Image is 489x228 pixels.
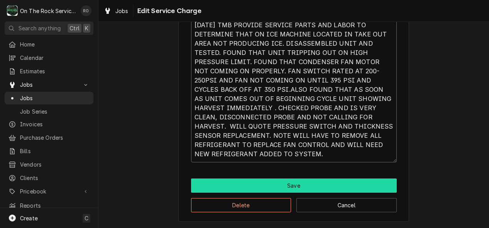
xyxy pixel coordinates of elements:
[20,81,78,89] span: Jobs
[5,51,93,64] a: Calendar
[20,174,90,182] span: Clients
[296,198,397,212] button: Cancel
[20,147,90,155] span: Bills
[5,65,93,78] a: Estimates
[5,131,93,144] a: Purchase Orders
[20,94,90,102] span: Jobs
[20,187,78,195] span: Pricebook
[85,24,88,32] span: K
[5,92,93,104] a: Jobs
[191,193,397,212] div: Button Group Row
[5,172,93,184] a: Clients
[20,7,77,15] div: On The Rock Services
[191,178,397,193] div: Button Group Row
[18,24,61,32] span: Search anything
[191,198,291,212] button: Delete
[5,185,93,198] a: Go to Pricebook
[5,199,93,212] a: Reports
[20,120,90,128] span: Invoices
[20,134,90,142] span: Purchase Orders
[5,78,93,91] a: Go to Jobs
[7,5,18,16] div: O
[101,5,131,17] a: Jobs
[70,24,80,32] span: Ctrl
[20,202,90,210] span: Reports
[191,178,397,212] div: Button Group
[20,107,90,116] span: Job Series
[20,67,90,75] span: Estimates
[85,214,88,222] span: C
[115,7,128,15] span: Jobs
[5,158,93,171] a: Vendors
[191,178,397,193] button: Save
[5,21,93,35] button: Search anythingCtrlK
[5,145,93,157] a: Bills
[81,5,91,16] div: Rich Ortega's Avatar
[20,215,38,221] span: Create
[20,54,90,62] span: Calendar
[191,7,397,162] div: Service Summary
[81,5,91,16] div: RO
[191,17,397,162] textarea: [DATE] TMB PROVIDE SERVICE PARTS AND LABOR TO DETERMINE THAT ON ICE MACHINE LOCATED IN TAKE OUT A...
[20,40,90,48] span: Home
[5,105,93,118] a: Job Series
[20,160,90,169] span: Vendors
[5,118,93,131] a: Invoices
[135,6,201,16] span: Edit Service Charge
[5,38,93,51] a: Home
[7,5,18,16] div: On The Rock Services's Avatar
